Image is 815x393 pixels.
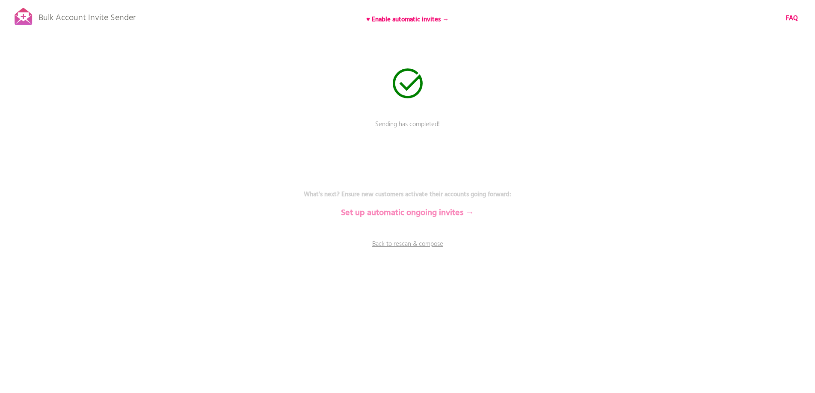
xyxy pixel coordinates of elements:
[786,13,798,24] b: FAQ
[279,120,536,141] p: Sending has completed!
[786,14,798,23] a: FAQ
[279,239,536,261] a: Back to rescan & compose
[304,189,511,200] b: What's next? Ensure new customers activate their accounts going forward:
[341,206,474,220] b: Set up automatic ongoing invites →
[366,15,449,25] b: ♥ Enable automatic invites →
[39,5,136,27] p: Bulk Account Invite Sender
